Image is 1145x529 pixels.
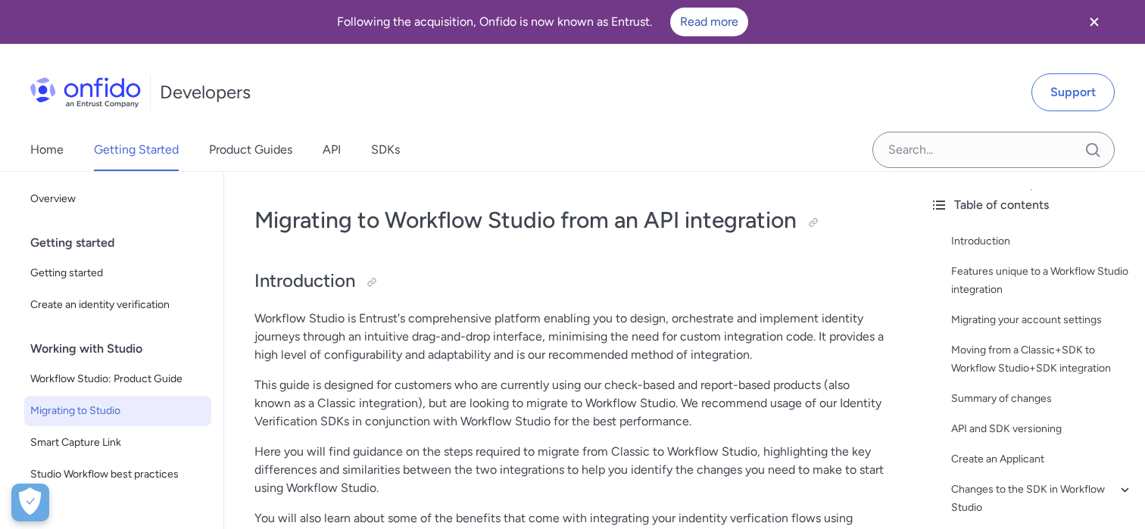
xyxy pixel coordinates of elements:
[254,443,888,497] p: Here you will find guidance on the steps required to migrate from Classic to Workflow Studio, hig...
[24,364,211,394] a: Workflow Studio: Product Guide
[254,310,888,364] p: Workflow Studio is Entrust's comprehensive platform enabling you to design, orchestrate and imple...
[951,311,1133,329] a: Migrating your account settings
[94,129,179,171] a: Getting Started
[30,434,205,452] span: Smart Capture Link
[951,263,1133,299] a: Features unique to a Workflow Studio integration
[18,8,1066,36] div: Following the acquisition, Onfido is now known as Entrust.
[254,205,888,235] h1: Migrating to Workflow Studio from an API integration
[30,402,205,420] span: Migrating to Studio
[1066,3,1122,41] button: Close banner
[254,376,888,431] p: This guide is designed for customers who are currently using our check-based and report-based pro...
[323,129,341,171] a: API
[160,80,251,104] h1: Developers
[24,184,211,214] a: Overview
[24,290,211,320] a: Create an identity verification
[209,129,292,171] a: Product Guides
[254,269,888,294] h2: Introduction
[24,428,211,458] a: Smart Capture Link
[951,341,1133,378] a: Moving from a Classic+SDK to Workflow Studio+SDK integration
[930,196,1133,214] div: Table of contents
[1085,13,1103,31] svg: Close banner
[951,481,1133,517] a: Changes to the SDK in Workflow Studio
[30,264,205,282] span: Getting started
[30,129,64,171] a: Home
[11,484,49,521] button: Open Preferences
[24,258,211,288] a: Getting started
[11,484,49,521] div: Cookie Preferences
[30,334,217,364] div: Working with Studio
[30,228,217,258] div: Getting started
[951,450,1133,468] a: Create an Applicant
[670,8,748,36] a: Read more
[872,132,1115,168] input: Onfido search input field
[24,396,211,426] a: Migrating to Studio
[30,465,205,484] span: Studio Workflow best practices
[30,190,205,208] span: Overview
[30,296,205,314] span: Create an identity verification
[24,459,211,490] a: Studio Workflow best practices
[30,370,205,388] span: Workflow Studio: Product Guide
[1031,73,1115,111] a: Support
[371,129,400,171] a: SDKs
[951,420,1133,438] a: API and SDK versioning
[951,232,1133,250] a: Introduction
[951,390,1133,408] a: Summary of changes
[30,77,141,107] img: Onfido Logo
